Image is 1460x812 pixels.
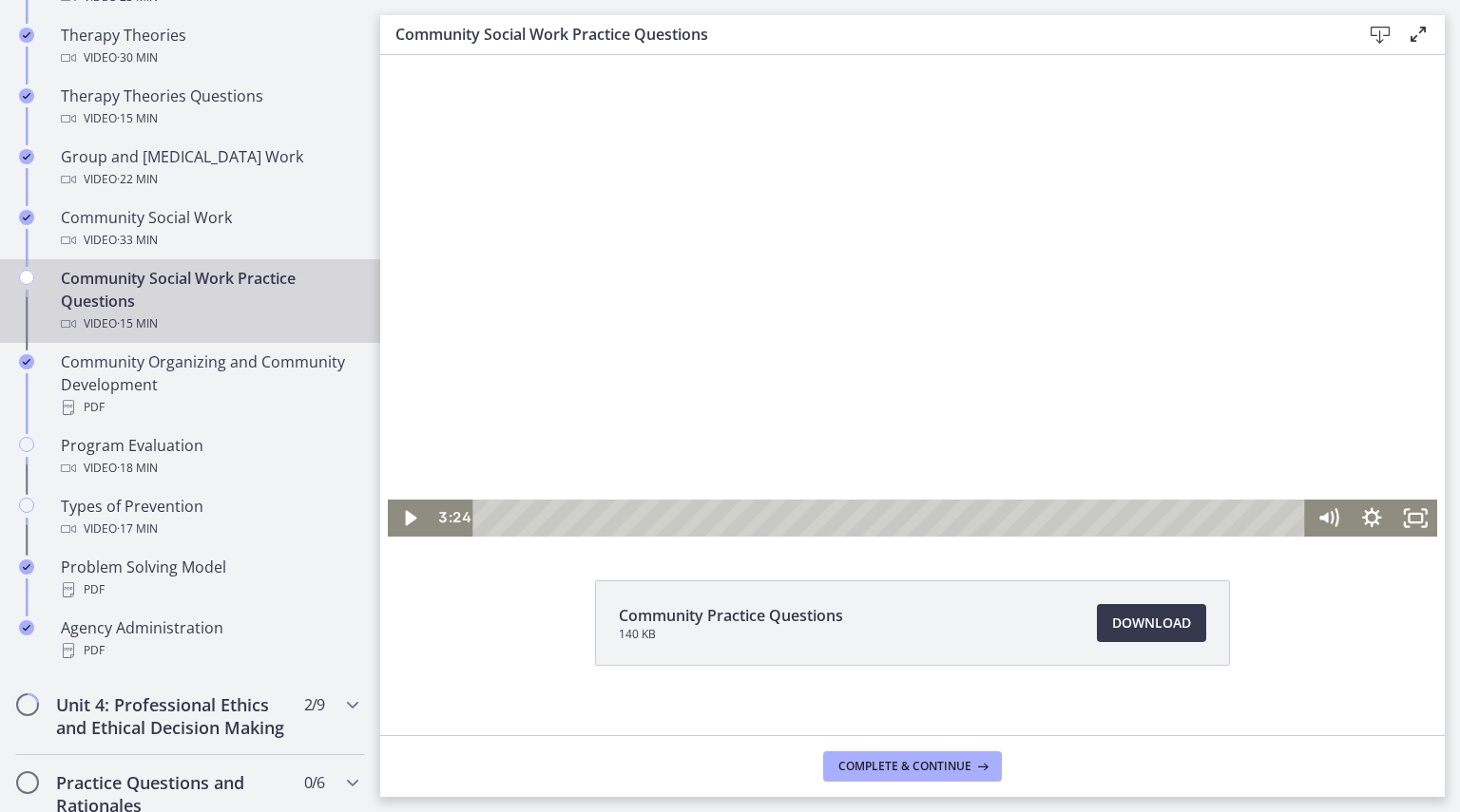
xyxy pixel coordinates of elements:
div: Community Organizing and Community Development [61,350,357,419]
span: · 30 min [117,47,158,69]
div: Video [61,107,357,130]
div: Video [61,312,357,335]
span: 140 KB [619,627,843,642]
div: PDF [61,578,357,601]
a: Download [1097,604,1206,642]
i: Completed [19,620,34,635]
div: Therapy Theories [61,24,357,69]
span: Community Practice Questions [619,604,843,627]
i: Completed [19,149,34,164]
span: · 33 min [117,229,158,252]
div: Video [61,47,357,69]
div: Video [61,457,357,480]
i: Completed [19,210,34,225]
i: Completed [19,88,34,104]
div: Group and [MEDICAL_DATA] Work [61,145,357,191]
span: · 15 min [117,312,158,335]
span: · 22 min [117,168,158,191]
span: 2 / 9 [304,693,324,716]
span: 0 / 6 [304,771,324,794]
h3: Community Social Work Practice Questions [395,23,1331,46]
i: Completed [19,354,34,369]
div: Video [61,229,357,252]
div: Video [61,168,357,191]
span: Complete & continue [838,759,971,774]
h2: Unit 4: Professional Ethics and Ethical Decision Making [56,693,288,739]
iframe: To enrich screen reader interactions, please activate Accessibility in Grammarly extension settings [380,9,1445,537]
span: · 17 min [117,518,158,540]
div: Agency Administration [61,616,357,662]
button: Mute [926,491,970,528]
button: Show settings menu [970,491,1013,528]
i: Completed [19,559,34,575]
div: Video [61,518,357,540]
div: Community Social Work Practice Questions [61,267,357,335]
span: Download [1112,612,1191,634]
div: PDF [61,639,357,662]
div: Program Evaluation [61,434,357,480]
div: Types of Prevention [61,495,357,540]
div: Problem Solving Model [61,556,357,601]
i: Completed [19,28,34,43]
button: Fullscreen [1013,491,1057,528]
div: PDF [61,396,357,419]
div: Therapy Theories Questions [61,85,357,130]
button: Complete & continue [823,751,1002,782]
div: Community Social Work [61,206,357,252]
span: · 18 min [117,457,158,480]
span: · 15 min [117,107,158,130]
